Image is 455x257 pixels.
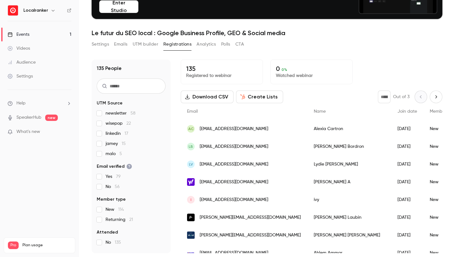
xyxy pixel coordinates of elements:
[8,31,29,38] div: Events
[97,196,126,203] span: Member type
[92,29,442,37] h1: Le futur du SEO local : Google Business Profile, GEO & Social media
[106,206,124,213] span: New
[200,179,268,185] span: [EMAIL_ADDRESS][DOMAIN_NAME]
[116,174,121,179] span: 79
[163,39,191,49] button: Registrations
[16,100,26,107] span: Help
[97,65,122,72] h1: 135 People
[181,91,234,103] button: Download CSV
[276,65,347,72] p: 0
[119,152,122,156] span: 5
[221,39,230,49] button: Polls
[122,141,126,146] span: 15
[200,126,268,132] span: [EMAIL_ADDRESS][DOMAIN_NAME]
[106,216,133,223] span: Returning
[189,161,193,167] span: LV
[188,126,194,132] span: AC
[97,229,118,235] span: Attended
[186,65,258,72] p: 135
[97,100,123,106] span: UTM Source
[200,143,268,150] span: [EMAIL_ADDRESS][DOMAIN_NAME]
[106,120,131,127] span: wisepop
[23,7,48,14] h6: Localranker
[200,197,268,203] span: [EMAIL_ADDRESS][DOMAIN_NAME]
[106,151,122,157] span: malo
[282,67,287,72] span: 0 %
[430,91,442,103] button: Next page
[124,131,128,136] span: 17
[236,91,283,103] button: Create Lists
[106,239,121,246] span: No
[187,249,195,257] img: metal2000.fr
[106,130,128,137] span: linkedin
[97,163,132,170] span: Email verified
[8,59,36,66] div: Audience
[391,191,423,209] div: [DATE]
[106,173,121,180] span: Yes
[187,214,195,221] img: primelis.com
[92,39,109,49] button: Settings
[22,243,71,248] span: Plan usage
[391,209,423,226] div: [DATE]
[391,155,423,173] div: [DATE]
[307,209,391,226] div: [PERSON_NAME] Laubin
[314,109,326,114] span: Name
[391,226,423,244] div: [DATE]
[307,138,391,155] div: [PERSON_NAME] Bordron
[8,73,33,79] div: Settings
[307,226,391,244] div: [PERSON_NAME] [PERSON_NAME]
[106,110,136,116] span: newsletter
[200,214,301,221] span: [PERSON_NAME][EMAIL_ADDRESS][DOMAIN_NAME]
[133,39,158,49] button: UTM builder
[187,178,195,186] img: yahoo.fr
[391,138,423,155] div: [DATE]
[391,120,423,138] div: [DATE]
[187,231,195,239] img: vilavi.fr
[200,161,268,168] span: [EMAIL_ADDRESS][DOMAIN_NAME]
[114,39,127,49] button: Emails
[393,94,409,100] p: Out of 3
[8,45,30,52] div: Videos
[307,173,391,191] div: [PERSON_NAME] A
[130,111,136,116] span: 58
[186,72,258,79] p: Registered to webinar
[200,232,301,239] span: [PERSON_NAME][EMAIL_ADDRESS][DOMAIN_NAME]
[8,100,71,107] li: help-dropdown-opener
[45,115,58,121] span: new
[8,5,18,16] img: Localranker
[197,39,216,49] button: Analytics
[307,120,391,138] div: Alexia Cartron
[391,173,423,191] div: [DATE]
[129,217,133,222] span: 21
[16,114,41,121] a: SpeakerHub
[200,250,268,256] span: [EMAIL_ADDRESS][DOMAIN_NAME]
[8,241,19,249] span: Pro
[99,0,138,13] button: Enter Studio
[276,72,347,79] p: Watched webinar
[307,191,391,209] div: ivy
[115,185,120,189] span: 56
[189,144,193,149] span: LB
[106,184,120,190] span: No
[397,109,417,114] span: Join date
[307,155,391,173] div: Lydie [PERSON_NAME]
[115,240,121,245] span: 135
[126,121,131,126] span: 22
[118,207,124,212] span: 114
[235,39,244,49] button: CTA
[187,109,198,114] span: Email
[16,128,40,135] span: What's new
[106,141,126,147] span: jamey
